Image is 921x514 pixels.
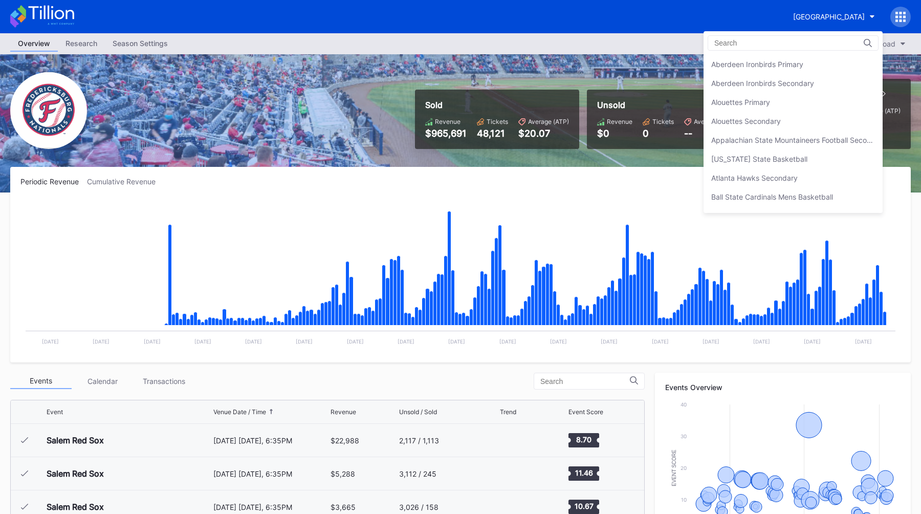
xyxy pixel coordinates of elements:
div: [US_STATE] State Basketball [711,155,807,163]
input: Search [714,39,804,47]
div: Ball State Cardinals Mens Basketball [711,192,833,201]
div: Atlanta Hawks Secondary [711,174,798,182]
div: Alouettes Secondary [711,117,781,125]
div: Aberdeen Ironbirds Secondary [711,79,814,88]
div: Alouettes Primary [711,98,770,106]
div: Appalachian State Mountaineers Football Secondary [711,136,875,144]
div: Aberdeen Ironbirds Primary [711,60,803,69]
